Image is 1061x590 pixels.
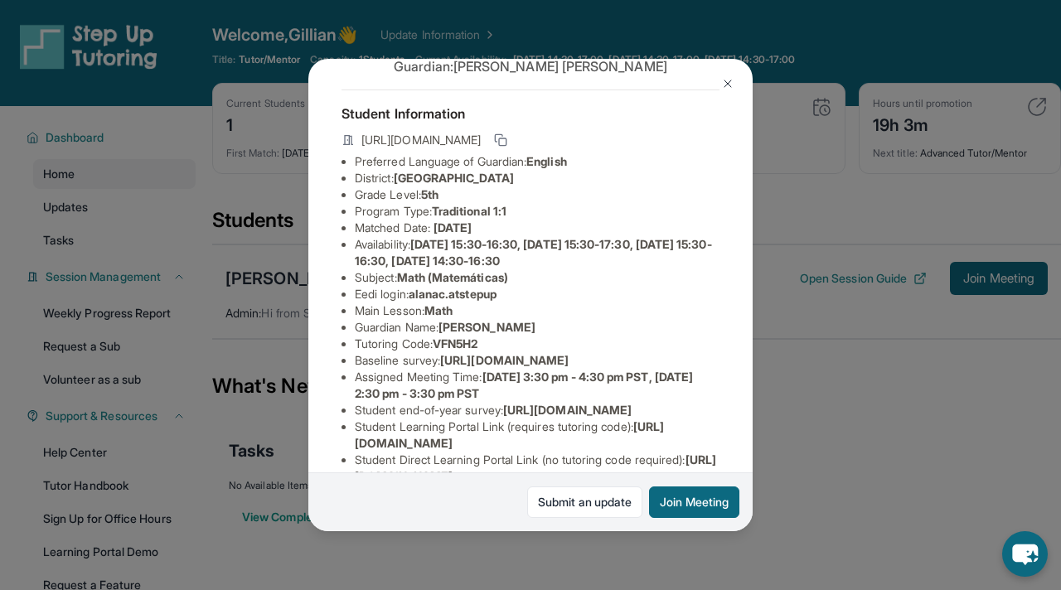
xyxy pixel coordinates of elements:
[397,270,508,284] span: Math (Matemáticas)
[355,203,719,220] li: Program Type:
[355,170,719,186] li: District:
[355,186,719,203] li: Grade Level:
[355,319,719,336] li: Guardian Name :
[438,320,535,334] span: [PERSON_NAME]
[355,418,719,452] li: Student Learning Portal Link (requires tutoring code) :
[355,302,719,319] li: Main Lesson :
[526,154,567,168] span: English
[355,402,719,418] li: Student end-of-year survey :
[355,220,719,236] li: Matched Date:
[355,236,719,269] li: Availability:
[342,56,719,76] p: Guardian: [PERSON_NAME] [PERSON_NAME]
[503,403,632,417] span: [URL][DOMAIN_NAME]
[355,269,719,286] li: Subject :
[355,452,719,485] li: Student Direct Learning Portal Link (no tutoring code required) :
[409,287,497,301] span: alanac.atstepup
[355,352,719,369] li: Baseline survey :
[394,171,514,185] span: [GEOGRAPHIC_DATA]
[432,204,506,218] span: Traditional 1:1
[355,153,719,170] li: Preferred Language of Guardian:
[361,132,481,148] span: [URL][DOMAIN_NAME]
[491,130,511,150] button: Copy link
[421,187,438,201] span: 5th
[355,370,693,400] span: [DATE] 3:30 pm - 4:30 pm PST, [DATE] 2:30 pm - 3:30 pm PST
[355,336,719,352] li: Tutoring Code :
[440,353,569,367] span: [URL][DOMAIN_NAME]
[721,77,734,90] img: Close Icon
[434,220,472,235] span: [DATE]
[342,104,719,123] h4: Student Information
[355,237,712,268] span: [DATE] 15:30-16:30, [DATE] 15:30-17:30, [DATE] 15:30-16:30, [DATE] 14:30-16:30
[433,336,477,351] span: VFN5H2
[355,369,719,402] li: Assigned Meeting Time :
[355,286,719,302] li: Eedi login :
[1002,531,1048,577] button: chat-button
[424,303,453,317] span: Math
[649,486,739,518] button: Join Meeting
[527,486,642,518] a: Submit an update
